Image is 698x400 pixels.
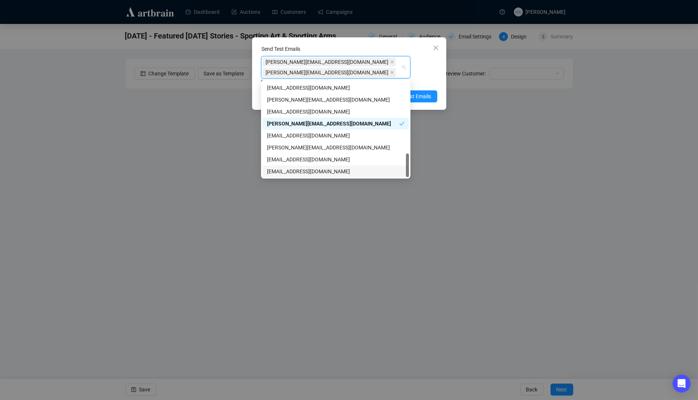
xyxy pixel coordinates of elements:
[266,58,389,66] span: [PERSON_NAME][EMAIL_ADDRESS][DOMAIN_NAME]
[267,96,404,104] div: [PERSON_NAME][EMAIL_ADDRESS][DOMAIN_NAME]
[263,118,409,130] div: christina@lelandlittle.com
[267,131,404,140] div: [EMAIL_ADDRESS][DOMAIN_NAME]
[399,121,404,126] span: check
[267,120,399,128] div: [PERSON_NAME][EMAIL_ADDRESS][DOMAIN_NAME]
[433,45,439,51] span: close
[263,82,409,94] div: mt@lelandlittle.com
[266,68,389,77] span: [PERSON_NAME][EMAIL_ADDRESS][DOMAIN_NAME]
[390,60,394,64] span: close
[263,58,396,66] span: robyn@lelandlittle.com
[390,71,394,74] span: close
[267,143,404,152] div: [PERSON_NAME][EMAIL_ADDRESS][DOMAIN_NAME]
[263,94,409,106] div: emilyk@lelandlittle.com
[673,375,691,393] div: Open Intercom Messenger
[267,155,404,164] div: [EMAIL_ADDRESS][DOMAIN_NAME]
[267,167,404,176] div: [EMAIL_ADDRESS][DOMAIN_NAME]
[263,130,409,142] div: allie@lelandlittle.com
[430,42,442,54] button: Close
[263,68,396,77] span: christina@lelandlittle.com
[267,108,404,116] div: [EMAIL_ADDRESS][DOMAIN_NAME]
[267,84,404,92] div: [EMAIL_ADDRESS][DOMAIN_NAME]
[263,165,409,177] div: muriah@lelandlittle.com
[393,92,431,100] span: Send Test Emails
[263,106,409,118] div: adar.g@artbrain.co
[263,154,409,165] div: allie@llauctions.com
[263,142,409,154] div: daniel@lelandlittle.com
[262,46,301,52] label: Send Test Emails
